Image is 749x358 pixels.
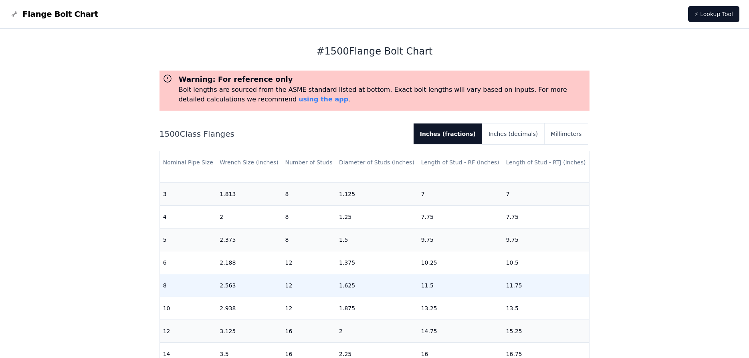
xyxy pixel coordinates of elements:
img: Flange Bolt Chart Logo [10,9,19,19]
th: Nominal Pipe Size [160,151,217,174]
h1: # 1500 Flange Bolt Chart [159,45,590,58]
th: Number of Studs [282,151,336,174]
h2: 1500 Class Flanges [159,128,407,140]
td: 1.375 [336,251,418,274]
th: Wrench Size (inches) [216,151,282,174]
td: 13.5 [503,297,590,320]
td: 2.563 [216,274,282,297]
td: 10 [160,297,217,320]
td: 3 [160,182,217,205]
td: 2.375 [216,228,282,251]
td: 2 [336,320,418,342]
td: 10.25 [418,251,503,274]
a: using the app [299,95,348,103]
td: 8 [160,274,217,297]
td: 7.75 [503,205,590,228]
td: 1.25 [336,205,418,228]
td: 1.813 [216,182,282,205]
a: Flange Bolt Chart LogoFlange Bolt Chart [10,8,98,20]
td: 2.938 [216,297,282,320]
td: 15.25 [503,320,590,342]
th: Length of Stud - RTJ (inches) [503,151,590,174]
td: 12 [282,274,336,297]
td: 8 [282,228,336,251]
td: 11.5 [418,274,503,297]
td: 11.75 [503,274,590,297]
p: Bolt lengths are sourced from the ASME standard listed at bottom. Exact bolt lengths will vary ba... [179,85,587,104]
th: Diameter of Studs (inches) [336,151,418,174]
td: 14.75 [418,320,503,342]
span: Flange Bolt Chart [22,8,98,20]
button: Millimeters [544,123,588,144]
td: 3.125 [216,320,282,342]
td: 2 [216,205,282,228]
td: 12 [160,320,217,342]
td: 7.75 [418,205,503,228]
td: 7 [418,182,503,205]
td: 1.5 [336,228,418,251]
button: Inches (decimals) [482,123,544,144]
td: 5 [160,228,217,251]
td: 12 [282,251,336,274]
td: 7 [503,182,590,205]
td: 9.75 [503,228,590,251]
td: 13.25 [418,297,503,320]
td: 1.875 [336,297,418,320]
h3: Warning: For reference only [179,74,587,85]
td: 8 [282,205,336,228]
a: ⚡ Lookup Tool [688,6,739,22]
td: 10.5 [503,251,590,274]
td: 12 [282,297,336,320]
td: 4 [160,205,217,228]
th: Length of Stud - RF (inches) [418,151,503,174]
td: 16 [282,320,336,342]
td: 9.75 [418,228,503,251]
td: 8 [282,182,336,205]
td: 1.125 [336,182,418,205]
td: 1.625 [336,274,418,297]
button: Inches (fractions) [414,123,482,144]
td: 2.188 [216,251,282,274]
td: 6 [160,251,217,274]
